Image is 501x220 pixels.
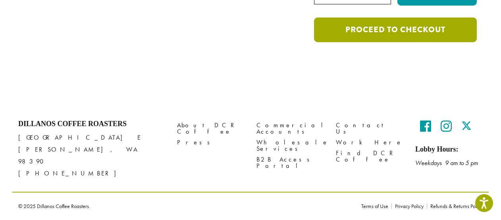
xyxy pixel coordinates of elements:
a: Work Here [336,137,403,148]
a: Contact Us [336,120,403,137]
a: Proceed to checkout [314,18,477,42]
a: Find DCR Coffee [336,148,403,165]
a: Wholesale Services [256,137,324,154]
a: About DCR Coffee [177,120,245,137]
a: B2B Access Portal [256,154,324,171]
a: Privacy Policy [391,203,427,209]
a: Press [177,137,245,148]
a: Commercial Accounts [256,120,324,137]
a: Refunds & Returns Policy [427,203,483,209]
p: [GEOGRAPHIC_DATA] E [PERSON_NAME], WA 98390 [PHONE_NUMBER] [18,132,165,179]
p: © 2025 Dillanos Coffee Roasters. [18,203,349,209]
em: Weekdays 9 am to 5 pm [415,159,478,167]
h5: Lobby Hours: [415,145,483,154]
h4: Dillanos Coffee Roasters [18,120,165,128]
a: Terms of Use [361,203,391,209]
